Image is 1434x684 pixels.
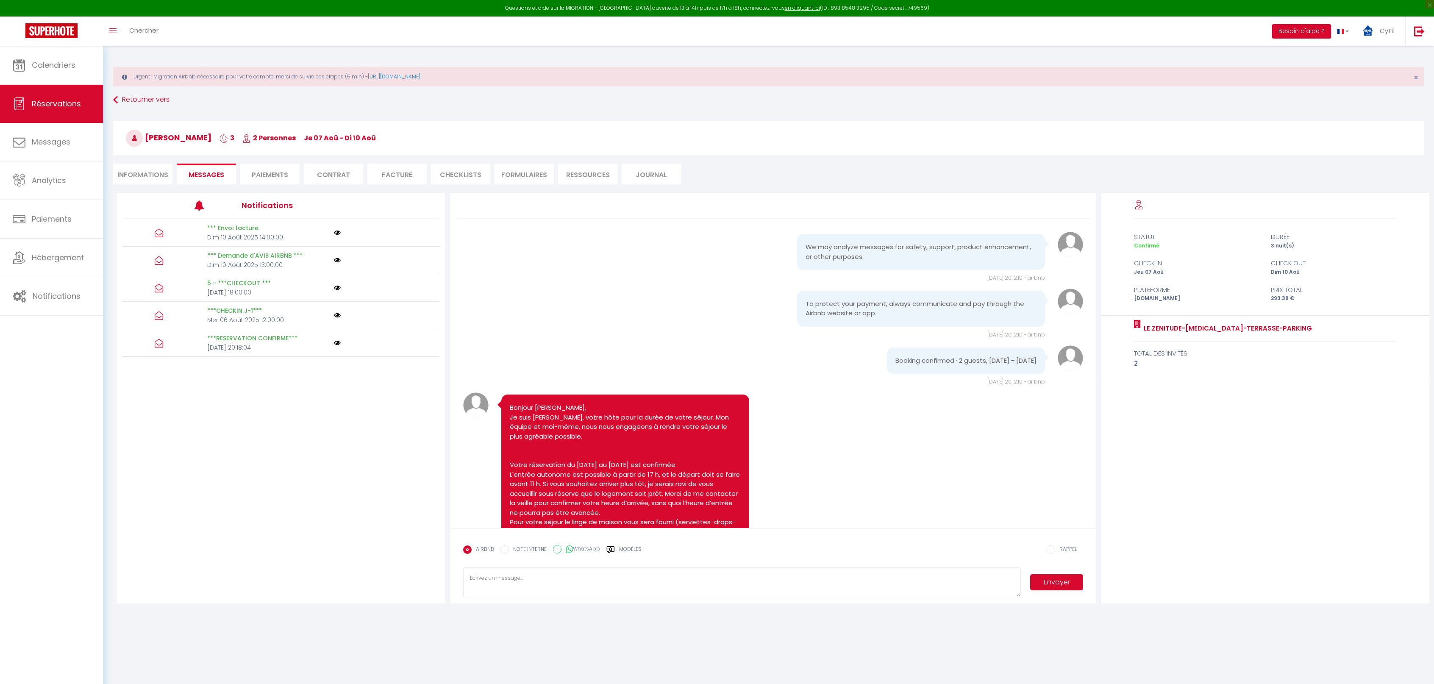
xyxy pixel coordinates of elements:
label: NOTE INTERNE [509,545,547,555]
pre: Booking confirmed · 2 guests, [DATE] – [DATE] [895,356,1037,366]
img: avatar.png [1058,289,1083,314]
label: RAPPEL [1055,545,1077,555]
span: [PERSON_NAME] [126,132,211,143]
pre: To protect your payment, always communicate and pay through the Airbnb website or app. [806,299,1037,318]
div: Urgent : Migration Airbnb nécessaire pour votre compte, merci de suivre ces étapes (5 min) - [113,67,1424,86]
img: NO IMAGE [334,257,341,264]
button: Close [1414,74,1418,81]
a: en cliquant ici [785,4,820,11]
li: CHECKLISTS [431,164,490,184]
span: Paiements [32,214,72,224]
span: cyril [1380,25,1395,36]
div: [DOMAIN_NAME] [1128,295,1265,303]
iframe: LiveChat chat widget [1398,648,1434,684]
span: Calendriers [32,60,75,70]
label: WhatsApp [561,545,600,554]
li: Ressources [558,164,617,184]
pre: Bonjour [PERSON_NAME], Je suis [PERSON_NAME], votre hôte pour la durée de votre séjour. Mon équip... [510,403,741,651]
img: avatar.png [1058,345,1083,371]
p: *** Envoi facture [207,223,328,233]
a: Retourner vers [113,92,1424,108]
img: ... [1362,24,1374,37]
div: check in [1128,258,1265,268]
pre: We may analyze messages for safety, support, product enhancement, or other purposes. [806,242,1037,261]
p: [DATE] 18:00:00 [207,288,328,297]
h3: Notifications [242,196,374,215]
img: NO IMAGE [334,339,341,346]
a: ... cyril [1355,17,1405,46]
label: AIRBNB [472,545,494,555]
span: × [1414,72,1418,83]
img: NO IMAGE [334,284,341,291]
span: Confirmé [1134,242,1159,249]
span: Messages [32,136,70,147]
img: NO IMAGE [334,312,341,319]
p: [DATE] 20:18:04 [207,343,328,352]
li: Contrat [304,164,363,184]
img: avatar.png [1058,232,1083,257]
span: Réservations [32,98,81,109]
span: je 07 Aoû - di 10 Aoû [304,133,376,143]
li: Paiements [240,164,300,184]
span: Chercher [129,26,158,35]
label: Modèles [619,545,642,560]
a: LE ZENITUDE-[MEDICAL_DATA]-TERRASSE-PARKING [1141,323,1312,334]
span: Hébergement [32,252,84,263]
div: total des invités [1134,348,1396,359]
img: logout [1414,26,1425,36]
img: Super Booking [25,23,78,38]
img: NO IMAGE [334,229,341,236]
p: Dim 10 Août 2025 14:00:00 [207,233,328,242]
button: Besoin d'aide ? [1272,24,1331,39]
div: Jeu 07 Aoû [1128,268,1265,276]
span: Analytics [32,175,66,186]
div: 3 nuit(s) [1265,242,1402,250]
span: [DATE] 20:12:10 - airbnb [987,331,1045,338]
li: FORMULAIRES [495,164,554,184]
span: 2 Personnes [242,133,296,143]
a: Chercher [123,17,165,46]
img: avatar.png [463,392,489,418]
span: [DATE] 20:12:10 - airbnb [987,378,1045,385]
div: 2 [1134,359,1396,369]
div: check out [1265,258,1402,268]
div: Plateforme [1128,285,1265,295]
p: Dim 10 Août 2025 13:00:00 [207,260,328,270]
div: Dim 10 Aoû [1265,268,1402,276]
a: [URL][DOMAIN_NAME] [368,73,420,80]
div: 293.38 € [1265,295,1402,303]
p: Mer 06 Août 2025 12:00:00 [207,315,328,325]
span: Messages [189,170,224,180]
li: Facture [367,164,427,184]
span: 3 [220,133,234,143]
li: Journal [622,164,681,184]
span: [DATE] 20:12:10 - airbnb [987,274,1045,281]
span: Notifications [33,291,81,301]
div: durée [1265,232,1402,242]
div: Prix total [1265,285,1402,295]
div: statut [1128,232,1265,242]
li: Informations [113,164,172,184]
button: Envoyer [1030,574,1083,590]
